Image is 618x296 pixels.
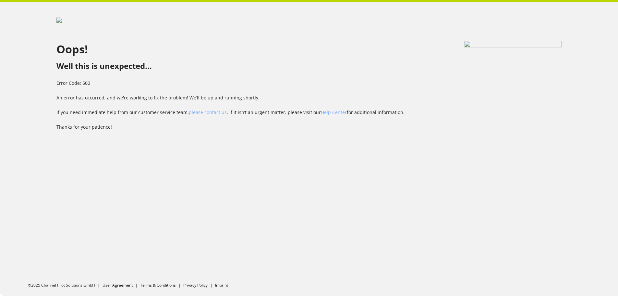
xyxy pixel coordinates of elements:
a: Terms & Conditions [140,282,176,288]
li: ©2025 Channel Pilot Solutions GmbH [28,282,103,288]
p: An error has occurred, and we're working to fix the problem! We’ll be up and running shortly. [56,94,405,101]
a: Imprint [215,282,228,288]
p: Thanks for your patience! [56,123,405,130]
img: 00fd0c2968333bded0a06517299d5b97.svg [56,18,62,25]
p: Error Code: 500 [56,80,405,86]
p: If you need immediate help from our customer service team, . If it isn’t an urgent matter, please... [56,109,405,116]
a: Privacy Policy [183,282,208,288]
a: User Agreement [103,282,133,288]
img: e90d5b77b56c2ba63d8ea669e10db237.svg [464,41,562,203]
a: please contact us [189,109,227,115]
h1: Oops! [56,41,405,58]
a: Help Center [321,109,347,115]
h2: Well this is unexpected... [56,60,405,72]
